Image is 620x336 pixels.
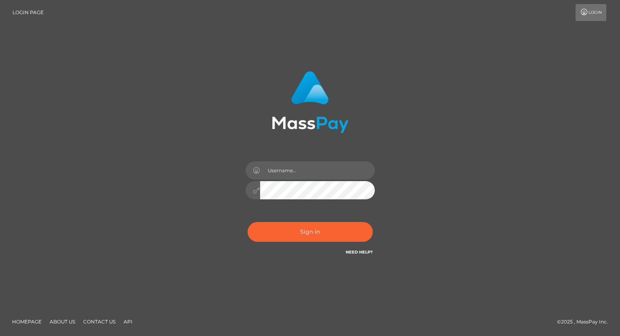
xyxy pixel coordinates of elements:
div: © 2025 , MassPay Inc. [557,317,614,326]
a: Homepage [9,315,45,328]
a: Login Page [13,4,44,21]
a: API [120,315,136,328]
img: MassPay Login [272,71,349,133]
a: Login [576,4,606,21]
a: Need Help? [346,249,373,255]
button: Sign in [248,222,373,242]
a: About Us [46,315,78,328]
a: Contact Us [80,315,119,328]
input: Username... [260,161,375,180]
